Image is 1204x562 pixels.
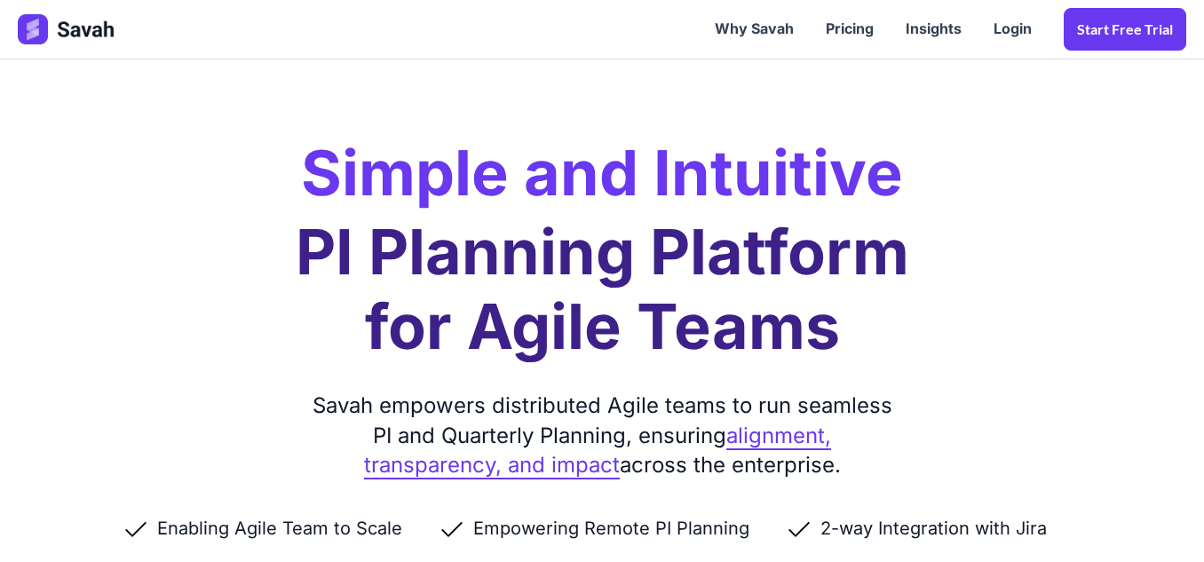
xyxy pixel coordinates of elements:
[699,2,810,57] a: Why Savah
[890,2,978,57] a: Insights
[1064,8,1186,51] a: Start Free trial
[978,2,1048,57] a: Login
[305,391,899,480] div: Savah empowers distributed Agile teams to run seamless PI and Quarterly Planning, ensuring across...
[785,516,1082,541] li: 2-way Integration with Jira
[438,516,785,541] li: Empowering Remote PI Planning
[296,215,909,364] h1: PI Planning Platform for Agile Teams
[301,142,903,204] h2: Simple and Intuitive
[810,2,890,57] a: Pricing
[122,516,438,541] li: Enabling Agile Team to Scale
